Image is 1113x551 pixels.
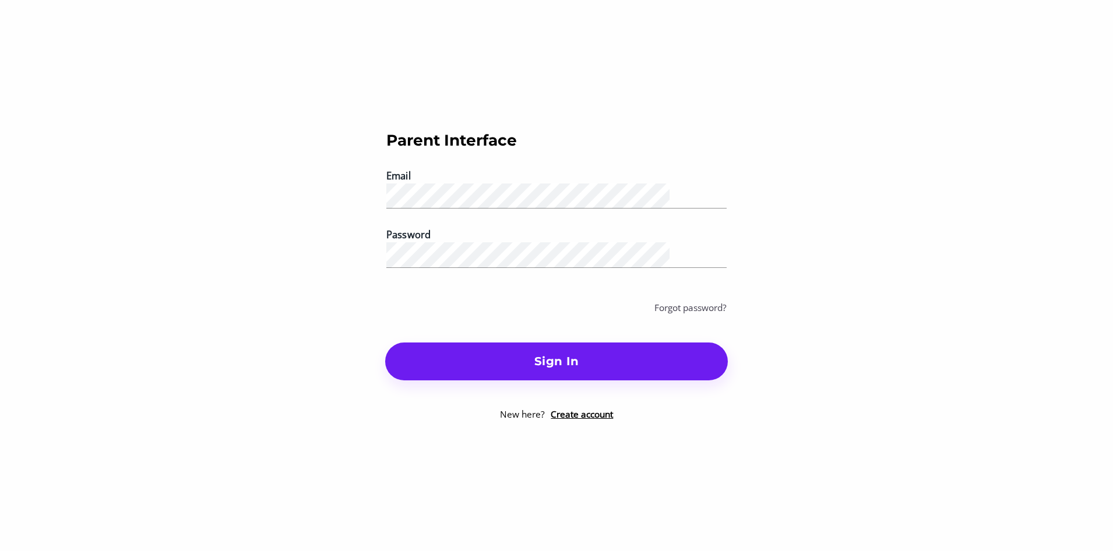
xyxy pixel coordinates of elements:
[500,408,545,421] div: New here?
[386,230,431,240] label: Password
[385,351,727,372] span: Sign In
[551,408,613,421] a: Create account
[386,171,411,181] label: Email
[376,130,737,150] div: Parent Interface
[385,342,727,380] button: Sign In
[654,302,727,314] a: Forgot password?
